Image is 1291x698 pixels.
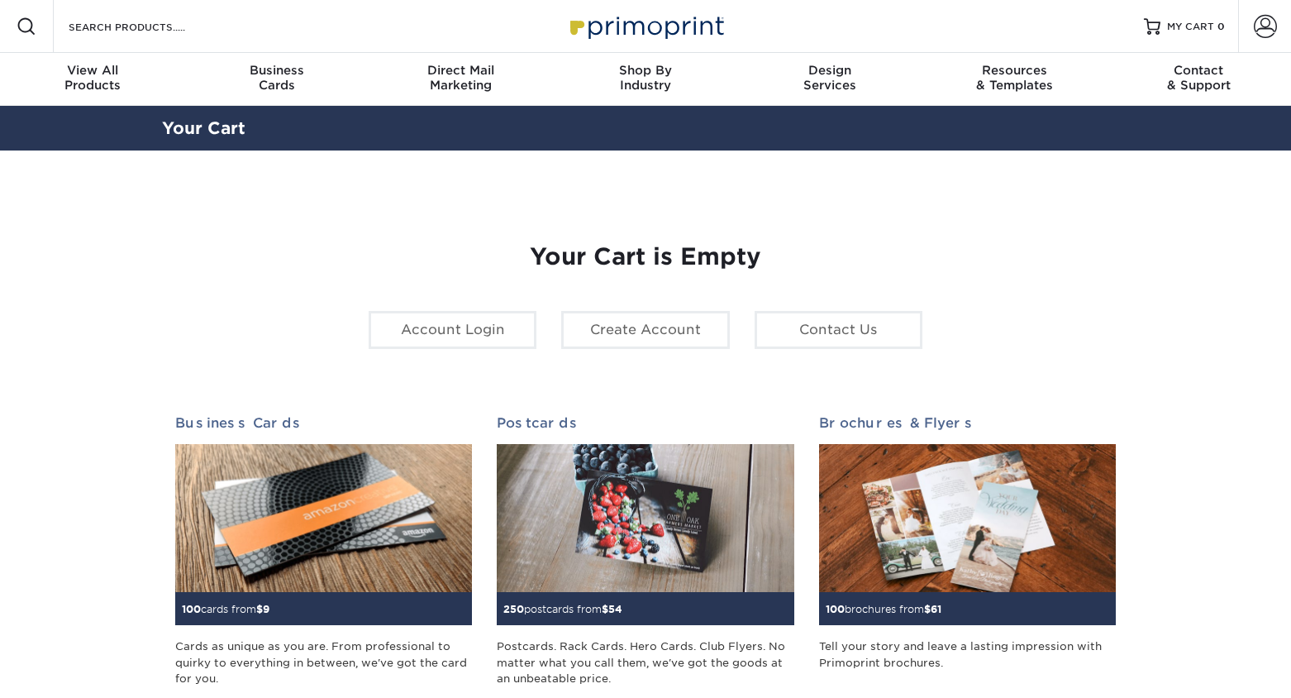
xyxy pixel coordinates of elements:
[369,63,553,78] span: Direct Mail
[497,638,793,686] div: Postcards. Rack Cards. Hero Cards. Club Flyers. No matter what you call them, we've got the goods...
[503,603,622,615] small: postcards from
[175,638,472,686] div: Cards as unique as you are. From professional to quirky to everything in between, we've got the c...
[738,63,922,78] span: Design
[922,63,1107,93] div: & Templates
[602,603,608,615] span: $
[175,444,472,593] img: Business Cards
[369,53,553,106] a: Direct MailMarketing
[184,53,369,106] a: BusinessCards
[184,63,369,78] span: Business
[826,603,941,615] small: brochures from
[922,53,1107,106] a: Resources& Templates
[1107,53,1291,106] a: Contact& Support
[738,63,922,93] div: Services
[175,243,1116,271] h1: Your Cart is Empty
[175,415,472,431] h2: Business Cards
[182,603,201,615] span: 100
[256,603,263,615] span: $
[1167,20,1214,34] span: MY CART
[162,118,245,138] a: Your Cart
[503,603,524,615] span: 250
[263,603,269,615] span: 9
[608,603,622,615] span: 54
[67,17,228,36] input: SEARCH PRODUCTS.....
[931,603,941,615] span: 61
[924,603,931,615] span: $
[1107,63,1291,93] div: & Support
[553,63,737,78] span: Shop By
[553,63,737,93] div: Industry
[819,638,1116,686] div: Tell your story and leave a lasting impression with Primoprint brochures.
[826,603,845,615] span: 100
[819,415,1116,431] h2: Brochures & Flyers
[369,311,536,349] a: Account Login
[369,63,553,93] div: Marketing
[497,444,793,593] img: Postcards
[922,63,1107,78] span: Resources
[553,53,737,106] a: Shop ByIndustry
[561,311,729,349] a: Create Account
[1217,21,1225,32] span: 0
[563,8,728,44] img: Primoprint
[1107,63,1291,78] span: Contact
[184,63,369,93] div: Cards
[182,603,269,615] small: cards from
[755,311,922,349] a: Contact Us
[738,53,922,106] a: DesignServices
[497,415,793,431] h2: Postcards
[819,444,1116,593] img: Brochures & Flyers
